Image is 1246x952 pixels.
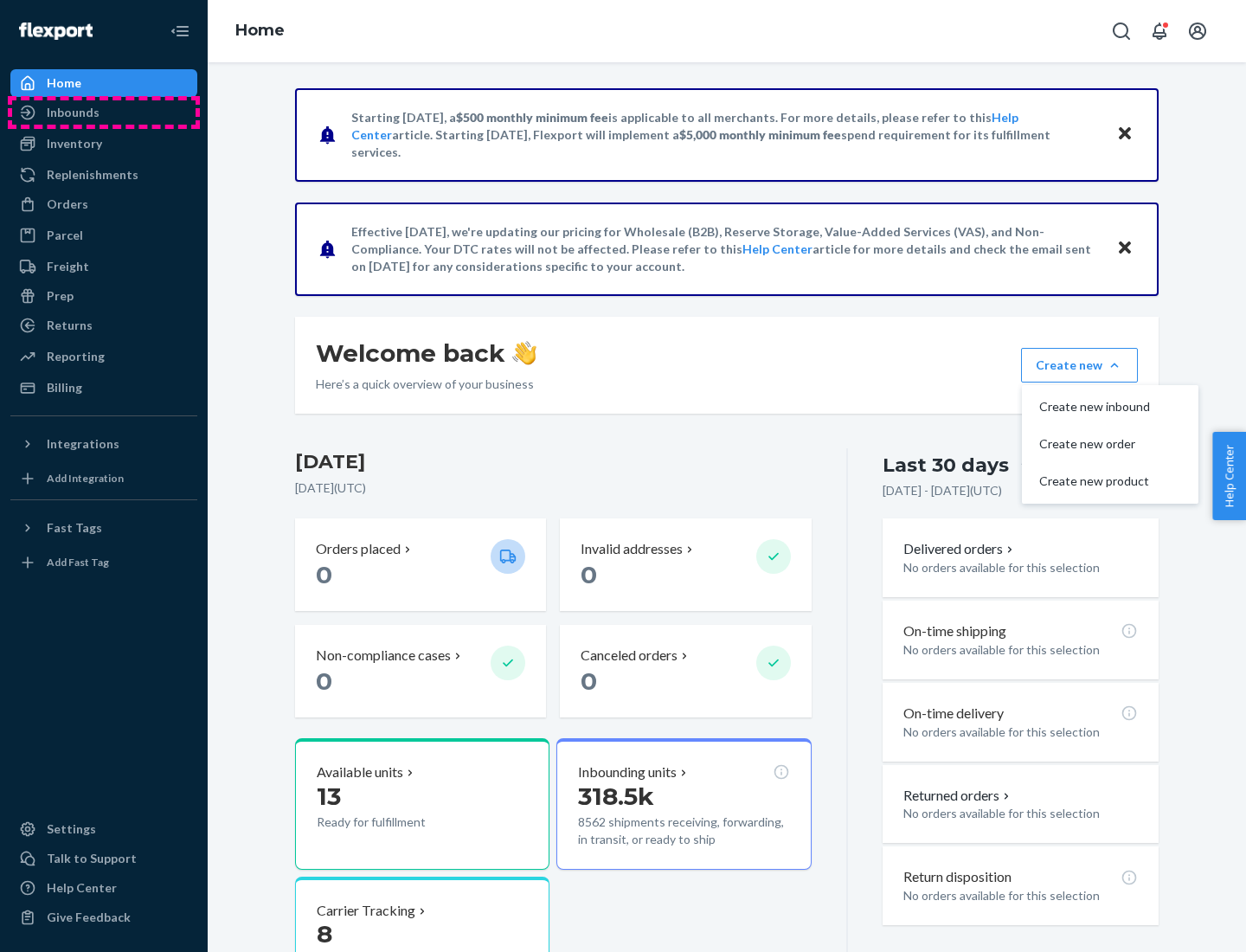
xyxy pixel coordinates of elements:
[163,14,197,48] button: Close Navigation
[222,6,299,56] ol: breadcrumbs
[47,74,81,92] div: Home
[351,223,1100,275] p: Effective [DATE], we're updating our pricing for Wholesale (B2B), Reserve Storage, Value-Added Se...
[883,482,1002,499] p: [DATE] - [DATE] ( UTC )
[351,109,1100,161] p: Starting [DATE], a is applicable to all merchants. For more details, please refer to this article...
[1212,432,1246,520] button: Help Center
[47,227,83,244] div: Parcel
[47,850,137,867] div: Talk to Support
[317,782,341,811] span: 13
[903,724,1138,741] p: No orders available for this selection
[903,559,1138,576] p: No orders available for this selection
[10,312,197,339] a: Returns
[317,919,332,949] span: 8
[1025,463,1195,500] button: Create new product
[1025,389,1195,426] button: Create new inbound
[47,317,93,334] div: Returns
[679,127,841,142] span: $5,000 monthly minimum fee
[10,190,197,218] a: Orders
[10,253,197,280] a: Freight
[512,341,536,365] img: hand-wave emoji
[317,814,477,831] p: Ready for fulfillment
[47,196,88,213] div: Orders
[47,135,102,152] div: Inventory
[47,348,105,365] div: Reporting
[1039,475,1150,487] span: Create new product
[47,379,82,396] div: Billing
[295,738,549,870] button: Available units13Ready for fulfillment
[295,448,812,476] h3: [DATE]
[316,539,401,559] p: Orders placed
[10,374,197,402] a: Billing
[47,820,96,838] div: Settings
[316,338,536,369] h1: Welcome back
[1114,122,1136,147] button: Close
[10,161,197,189] a: Replenishments
[1180,14,1215,48] button: Open account menu
[560,625,811,717] button: Canceled orders 0
[10,904,197,931] button: Give Feedback
[578,782,654,811] span: 318.5k
[47,287,74,305] div: Prep
[10,514,197,542] button: Fast Tags
[47,471,124,486] div: Add Integration
[295,625,546,717] button: Non-compliance cases 0
[560,518,811,611] button: Invalid addresses 0
[903,887,1138,904] p: No orders available for this selection
[581,646,678,666] p: Canceled orders
[235,21,285,40] a: Home
[10,282,197,310] a: Prep
[47,879,117,897] div: Help Center
[903,539,1017,559] button: Delivered orders
[10,465,197,492] a: Add Integration
[581,539,683,559] p: Invalid addresses
[903,704,1004,724] p: On-time delivery
[903,621,1006,641] p: On-time shipping
[1025,426,1195,463] button: Create new order
[903,805,1138,822] p: No orders available for this selection
[47,555,109,569] div: Add Fast Tag
[295,518,546,611] button: Orders placed 0
[10,343,197,370] a: Reporting
[10,130,197,158] a: Inventory
[903,867,1012,887] p: Return disposition
[47,435,119,453] div: Integrations
[295,479,812,497] p: [DATE] ( UTC )
[578,814,789,848] p: 8562 shipments receiving, forwarding, in transit, or ready to ship
[47,104,100,121] div: Inbounds
[47,166,138,183] div: Replenishments
[578,762,677,782] p: Inbounding units
[47,519,102,537] div: Fast Tags
[1104,14,1139,48] button: Open Search Box
[10,99,197,126] a: Inbounds
[317,762,403,782] p: Available units
[456,110,608,125] span: $500 monthly minimum fee
[1039,438,1150,450] span: Create new order
[316,646,451,666] p: Non-compliance cases
[316,376,536,393] p: Here’s a quick overview of your business
[10,845,197,872] a: Talk to Support
[10,69,197,97] a: Home
[1039,401,1150,413] span: Create new inbound
[1114,236,1136,261] button: Close
[316,560,332,589] span: 0
[317,901,415,921] p: Carrier Tracking
[1142,14,1177,48] button: Open notifications
[742,241,812,256] a: Help Center
[581,666,597,696] span: 0
[903,786,1013,806] button: Returned orders
[47,909,131,926] div: Give Feedback
[883,452,1009,479] div: Last 30 days
[47,258,89,275] div: Freight
[10,815,197,843] a: Settings
[10,549,197,576] a: Add Fast Tag
[581,560,597,589] span: 0
[10,874,197,902] a: Help Center
[903,641,1138,659] p: No orders available for this selection
[10,222,197,249] a: Parcel
[10,430,197,458] button: Integrations
[1021,348,1138,383] button: Create newCreate new inboundCreate new orderCreate new product
[556,738,811,870] button: Inbounding units318.5k8562 shipments receiving, forwarding, in transit, or ready to ship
